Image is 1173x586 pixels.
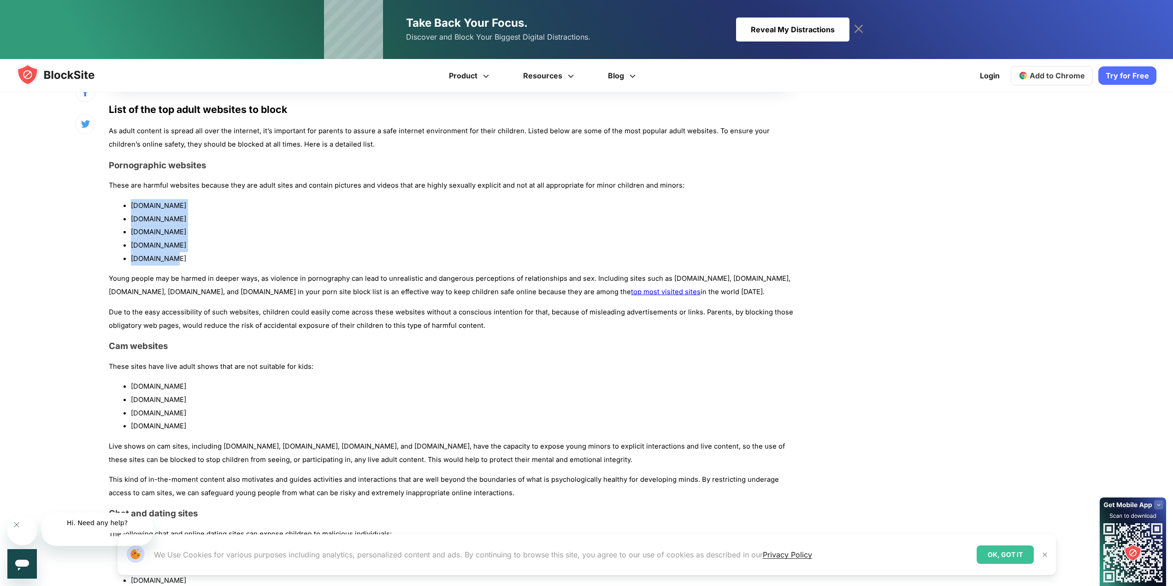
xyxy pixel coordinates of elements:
span: Discover and Block Your Biggest Digital Distractions. [406,30,590,44]
h3: Cam websites [109,341,794,351]
p: Young people may be harmed in deeper ways, as violence in pornography can lead to unrealistic and... [109,272,794,299]
li: [DOMAIN_NAME] [131,239,794,252]
li: [DOMAIN_NAME] [131,420,794,433]
span: Add to Chrome [1030,71,1085,80]
li: [DOMAIN_NAME] [131,225,794,239]
li: [DOMAIN_NAME] [131,252,794,266]
span: Take Back Your Focus. [406,16,528,30]
img: chrome-icon.svg [1019,71,1028,80]
p: As adult content is spread all over the internet, it’s important for parents to assure a safe int... [109,124,794,151]
p: These are harmful websites because they are adult sites and contain pictures and videos that are ... [109,179,794,192]
a: top most visited sites [631,288,701,296]
a: Product [433,59,507,92]
img: blocksite-icon.5d769676.svg [17,64,112,86]
li: [DOMAIN_NAME] [131,380,794,393]
a: Privacy Policy [763,550,812,559]
li: [DOMAIN_NAME] [131,199,794,213]
p: This kind of in-the-moment content also motivates and guides activities and interactions that are... [109,473,794,500]
li: [DOMAIN_NAME] [131,393,794,407]
div: Reveal My Distractions [736,18,849,41]
h2: List of the top adult websites to block [109,102,794,117]
a: Resources [507,59,592,92]
a: Try for Free [1098,66,1156,85]
li: [DOMAIN_NAME] [131,213,794,226]
h3: Chat and dating sites [109,508,794,519]
button: Close [1039,549,1051,561]
a: Login [974,65,1005,87]
a: Add to Chrome [1011,66,1093,85]
p: Live shows on cam sites, including [DOMAIN_NAME], [DOMAIN_NAME], [DOMAIN_NAME], and [DOMAIN_NAME]... [109,440,794,467]
img: Close [1041,551,1049,558]
iframe: Message from company [41,513,153,546]
div: OK, GOT IT [977,545,1034,564]
h3: Pornographic websites [109,160,794,171]
li: [DOMAIN_NAME] [131,407,794,420]
p: These sites have live adult shows that are not suitable for kids: [109,360,794,373]
iframe: Close message [7,515,37,545]
p: We Use Cookies for various purposes including analytics, personalized content and ads. By continu... [154,549,812,560]
p: Due to the easy accessibility of such websites, children could easily come across these websites ... [109,306,794,332]
a: Blog [592,59,654,92]
iframe: Button to launch messaging window [7,549,37,579]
